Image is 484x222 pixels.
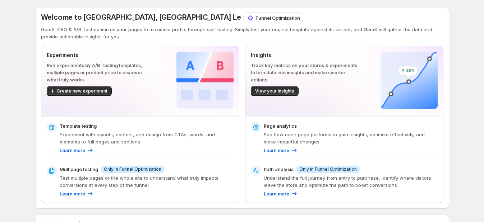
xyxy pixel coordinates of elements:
p: Run experiments by A/B Testing templates, multiple pages or product price to discover what truly ... [47,62,153,83]
p: See how each page performs to gain insights, optimize effectively, and make impactful changes [264,131,438,145]
img: Experiments [176,52,234,109]
span: Only in Funnel Optimization [104,166,161,172]
p: Understand the full journey from entry to purchase, identify where visitors leave the store and o... [264,174,438,189]
button: View your insights [251,86,299,96]
span: Create new experiment [57,88,107,94]
img: Insights [381,52,438,109]
p: Track key metrics on your stores & experiments to turn data into insights and make smarter actions [251,62,358,83]
p: Insights [251,52,358,59]
p: Test multiple pages or the whole site to understand what truly impacts conversions at every step ... [60,174,234,189]
span: Welcome to [GEOGRAPHIC_DATA], [GEOGRAPHIC_DATA] Le [41,13,241,22]
a: Learn more [60,190,94,197]
p: Learn more [60,147,85,154]
button: Create new experiment [47,86,112,96]
p: Path analysis [264,166,294,173]
p: Experiment with layouts, content, and design from CTAs, words, and elements to full pages and sec... [60,131,234,145]
a: Learn more [60,147,94,154]
a: Learn more [264,190,298,197]
span: View your insights [255,88,294,94]
p: Experiments [47,52,153,59]
p: GemX: CRO & A/B Test optimizes your pages to maximize profits through split testing. Simply test ... [41,26,443,40]
p: Learn more [60,190,85,197]
p: Multipage testing [60,166,98,173]
p: Learn more [264,190,289,197]
img: Funnel Optimization [247,14,254,22]
a: Learn more [264,147,298,154]
p: Learn more [264,147,289,154]
p: Funnel Optimization [255,14,300,22]
p: Template testing [60,122,97,129]
span: Only in Funnel Optimization [299,166,357,172]
p: Page analytics [264,122,297,129]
